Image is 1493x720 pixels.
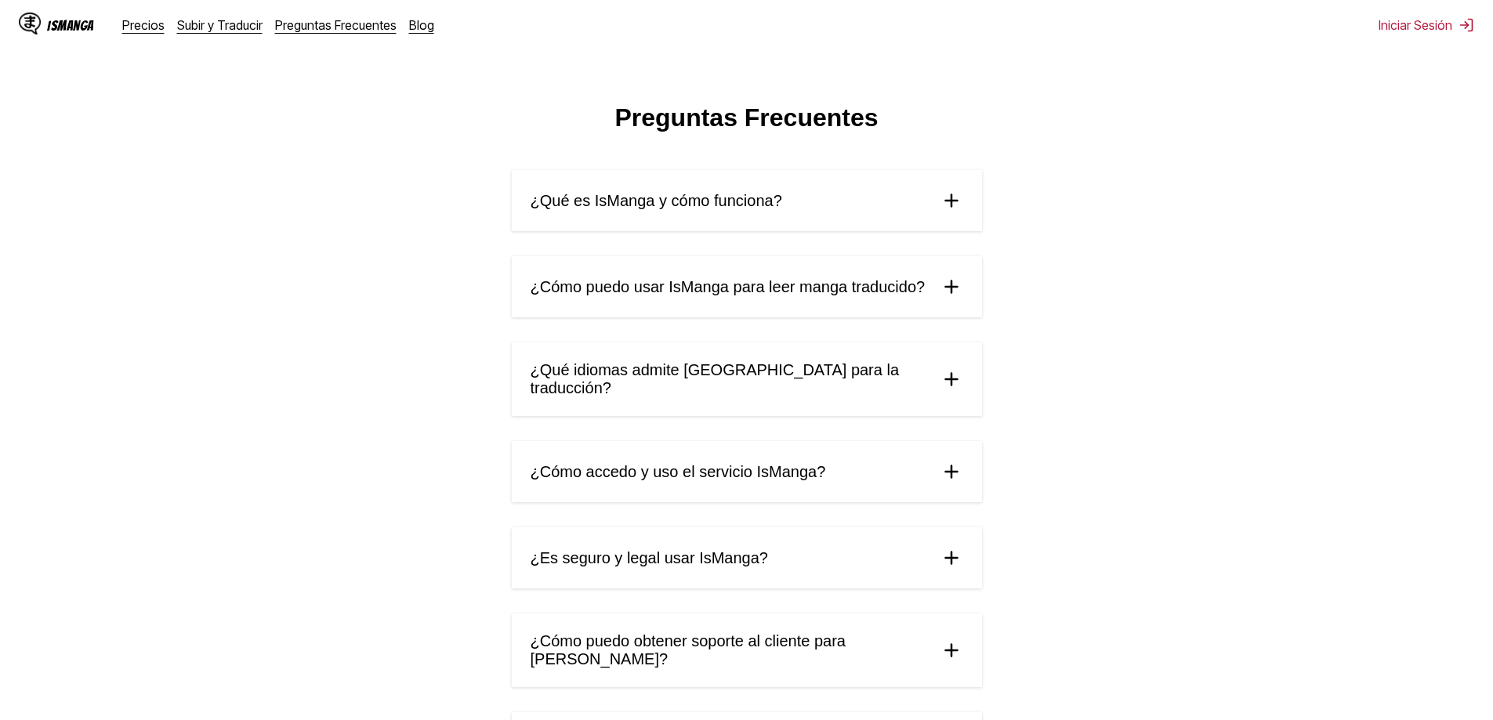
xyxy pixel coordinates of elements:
[19,13,122,38] a: IsManga LogoIsManga
[531,278,926,296] span: ¿Cómo puedo usar IsManga para leer manga traducido?
[122,17,165,33] a: Precios
[531,463,826,481] span: ¿Cómo accedo y uso el servicio IsManga?
[531,632,927,668] span: ¿Cómo puedo obtener soporte al cliente para [PERSON_NAME]?
[531,361,927,397] span: ¿Qué idiomas admite [GEOGRAPHIC_DATA] para la traducción?
[1459,17,1474,33] img: Sign out
[47,18,94,33] div: IsManga
[512,527,982,588] summary: ¿Es seguro y legal usar IsManga?
[512,441,982,502] summary: ¿Cómo accedo y uso el servicio IsManga?
[940,546,963,570] img: plus
[940,460,963,483] img: plus
[512,170,982,231] summary: ¿Qué es IsManga y cómo funciona?
[512,613,982,687] summary: ¿Cómo puedo obtener soporte al cliente para [PERSON_NAME]?
[940,275,963,298] img: plus
[940,189,963,212] img: plus
[940,367,963,391] img: plus
[1379,17,1474,33] button: Iniciar Sesión
[614,103,878,132] h1: Preguntas Frecuentes
[275,17,397,33] a: Preguntas Frecuentes
[409,17,434,33] a: Blog
[940,639,963,662] img: plus
[531,192,782,210] span: ¿Qué es IsManga y cómo funciona?
[531,549,769,567] span: ¿Es seguro y legal usar IsManga?
[512,256,982,317] summary: ¿Cómo puedo usar IsManga para leer manga traducido?
[19,13,41,34] img: IsManga Logo
[177,17,263,33] a: Subir y Traducir
[512,342,982,416] summary: ¿Qué idiomas admite [GEOGRAPHIC_DATA] para la traducción?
